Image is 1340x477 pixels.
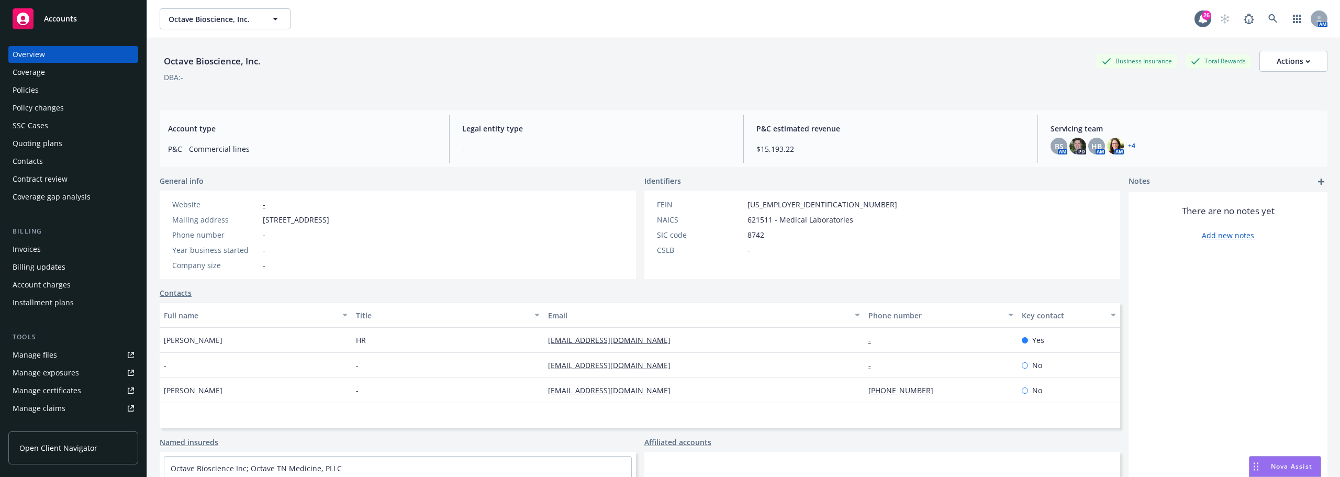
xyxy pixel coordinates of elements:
div: Mailing address [172,214,259,225]
a: SSC Cases [8,117,138,134]
button: Key contact [1018,303,1120,328]
a: Installment plans [8,294,138,311]
span: - [263,260,265,271]
span: 621511 - Medical Laboratories [747,214,853,225]
span: [US_EMPLOYER_IDENTIFICATION_NUMBER] [747,199,897,210]
span: - [263,245,265,256]
div: Manage claims [13,400,65,417]
a: Contacts [8,153,138,170]
a: [EMAIL_ADDRESS][DOMAIN_NAME] [548,385,679,395]
a: +4 [1128,143,1135,149]
a: Manage exposures [8,364,138,381]
span: No [1032,385,1042,396]
div: Invoices [13,241,41,258]
div: Manage exposures [13,364,79,381]
span: P&C estimated revenue [756,123,1025,134]
div: Installment plans [13,294,74,311]
div: Tools [8,332,138,342]
div: Account charges [13,276,71,293]
a: Policies [8,82,138,98]
a: Contacts [160,287,192,298]
a: [EMAIL_ADDRESS][DOMAIN_NAME] [548,335,679,345]
a: [PHONE_NUMBER] [868,385,942,395]
a: Quoting plans [8,135,138,152]
a: Account charges [8,276,138,293]
div: Coverage gap analysis [13,188,91,205]
span: Yes [1032,335,1044,346]
button: Title [352,303,544,328]
span: - [747,245,750,256]
div: Phone number [868,310,1002,321]
a: Manage claims [8,400,138,417]
div: Website [172,199,259,210]
a: - [263,199,265,209]
span: $15,193.22 [756,143,1025,154]
img: photo [1069,138,1086,154]
a: - [868,335,879,345]
div: Key contact [1022,310,1104,321]
div: Quoting plans [13,135,62,152]
div: SSC Cases [13,117,48,134]
div: Billing updates [13,259,65,275]
div: Full name [164,310,336,321]
a: - [868,360,879,370]
div: Policies [13,82,39,98]
button: Nova Assist [1249,456,1321,477]
div: DBA: - [164,72,183,83]
a: Switch app [1287,8,1308,29]
span: 8742 [747,229,764,240]
div: Manage files [13,347,57,363]
div: Email [548,310,848,321]
button: Full name [160,303,352,328]
span: [STREET_ADDRESS] [263,214,329,225]
span: HB [1091,141,1102,152]
button: Octave Bioscience, Inc. [160,8,291,29]
span: Servicing team [1051,123,1319,134]
div: SIC code [657,229,743,240]
span: Identifiers [644,175,681,186]
a: Report a Bug [1238,8,1259,29]
span: There are no notes yet [1182,205,1275,217]
a: Add new notes [1202,230,1254,241]
a: Manage files [8,347,138,363]
span: Notes [1129,175,1150,188]
a: Coverage [8,64,138,81]
a: Accounts [8,4,138,34]
img: photo [1107,138,1124,154]
a: Policy changes [8,99,138,116]
span: [PERSON_NAME] [164,385,222,396]
span: - [356,360,359,371]
a: Search [1263,8,1283,29]
span: - [164,360,166,371]
div: CSLB [657,245,743,256]
a: Manage BORs [8,418,138,435]
span: General info [160,175,204,186]
div: Phone number [172,229,259,240]
span: - [356,385,359,396]
a: Overview [8,46,138,63]
a: Coverage gap analysis [8,188,138,205]
a: Contract review [8,171,138,187]
a: Start snowing [1214,8,1235,29]
span: - [263,229,265,240]
span: - [462,143,731,154]
div: Coverage [13,64,45,81]
span: Legal entity type [462,123,731,134]
span: BS [1055,141,1064,152]
span: HR [356,335,366,346]
a: [EMAIL_ADDRESS][DOMAIN_NAME] [548,360,679,370]
div: Contract review [13,171,68,187]
a: Octave Bioscience Inc; Octave TN Medicine, PLLC [171,463,342,473]
span: Nova Assist [1271,462,1312,471]
div: Billing [8,226,138,237]
span: Open Client Navigator [19,442,97,453]
button: Email [544,303,864,328]
a: add [1315,175,1327,188]
button: Actions [1259,51,1327,72]
div: Contacts [13,153,43,170]
span: Octave Bioscience, Inc. [169,14,259,25]
div: Actions [1277,51,1310,71]
div: Company size [172,260,259,271]
div: Policy changes [13,99,64,116]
